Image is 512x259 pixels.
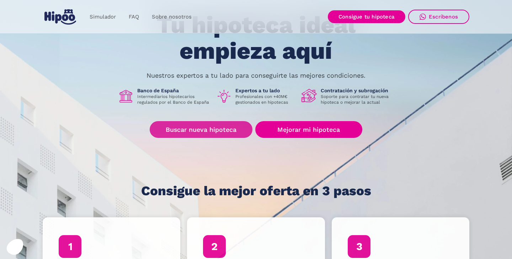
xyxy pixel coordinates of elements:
h1: Banco de España [137,87,210,94]
p: Nuestros expertos a tu lado para conseguirte las mejores condiciones. [146,73,366,78]
h1: Consigue la mejor oferta en 3 pasos [141,184,371,198]
a: Mejorar mi hipoteca [255,121,362,138]
p: Intermediarios hipotecarios regulados por el Banco de España [137,94,210,105]
a: home [43,6,78,27]
div: Escríbenos [429,14,458,20]
p: Soporte para contratar tu nueva hipoteca o mejorar la actual [321,94,394,105]
a: Simulador [83,10,122,24]
h1: Tu hipoteca ideal empieza aquí [121,12,391,64]
h1: Contratación y subrogación [321,87,394,94]
a: Escríbenos [408,10,469,24]
a: Buscar nueva hipoteca [150,121,252,138]
h1: Expertos a tu lado [235,87,296,94]
p: Profesionales con +40M€ gestionados en hipotecas [235,94,296,105]
a: Sobre nosotros [145,10,198,24]
a: Consigue tu hipoteca [328,10,405,23]
a: FAQ [122,10,145,24]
